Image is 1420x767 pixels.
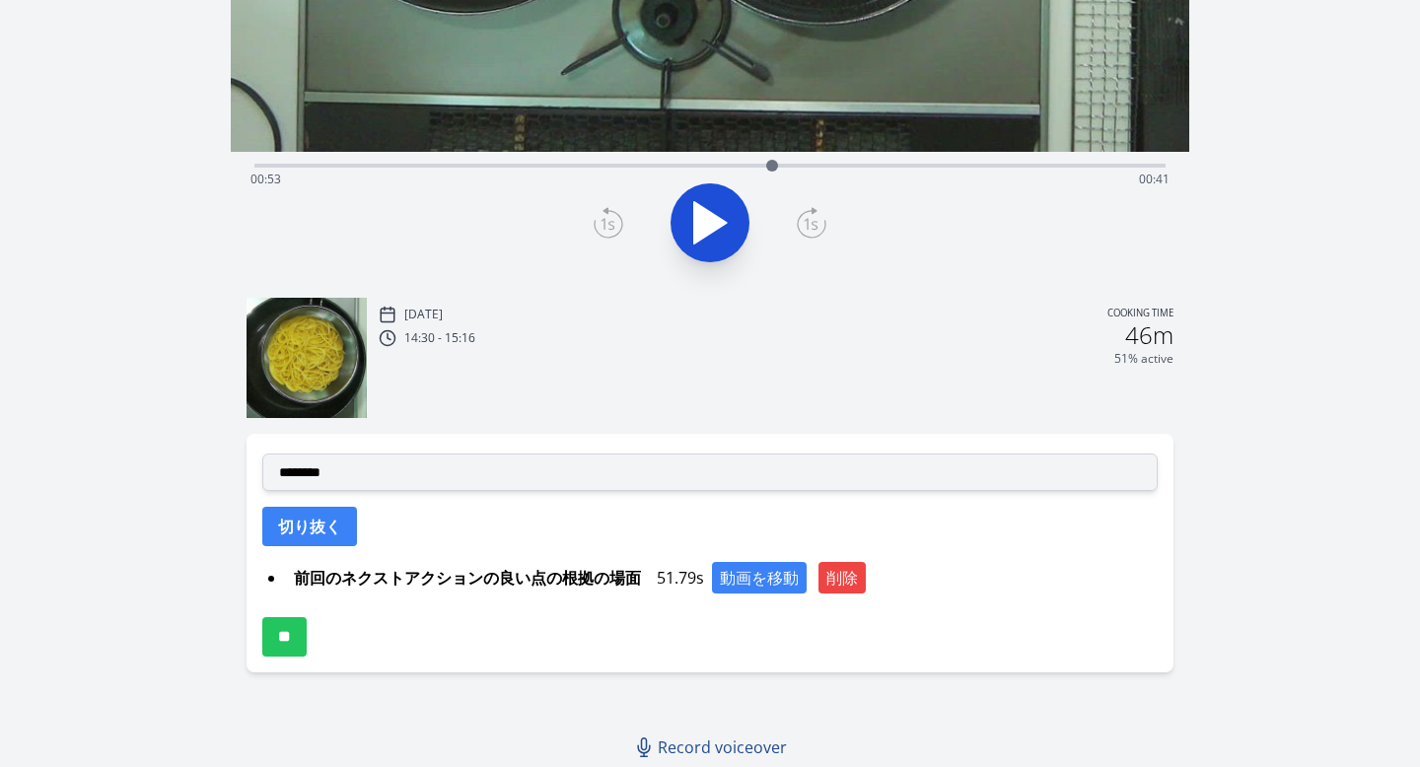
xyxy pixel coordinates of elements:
[286,562,1159,593] div: 51.79s
[247,298,367,418] img: 250928053114_thumb.jpeg
[404,307,443,322] p: [DATE]
[626,728,799,767] a: Record voiceover
[1107,306,1173,323] p: Cooking time
[1139,171,1170,187] span: 00:41
[658,735,787,759] span: Record voiceover
[250,171,281,187] span: 00:53
[1125,323,1173,347] h2: 46m
[286,562,649,593] span: 前回のネクストアクションの良い点の根拠の場面
[712,562,807,593] button: 動画を移動
[404,330,475,346] p: 14:30 - 15:16
[1114,351,1173,367] p: 51% active
[818,562,866,593] button: 削除
[262,507,357,546] button: 切り抜く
